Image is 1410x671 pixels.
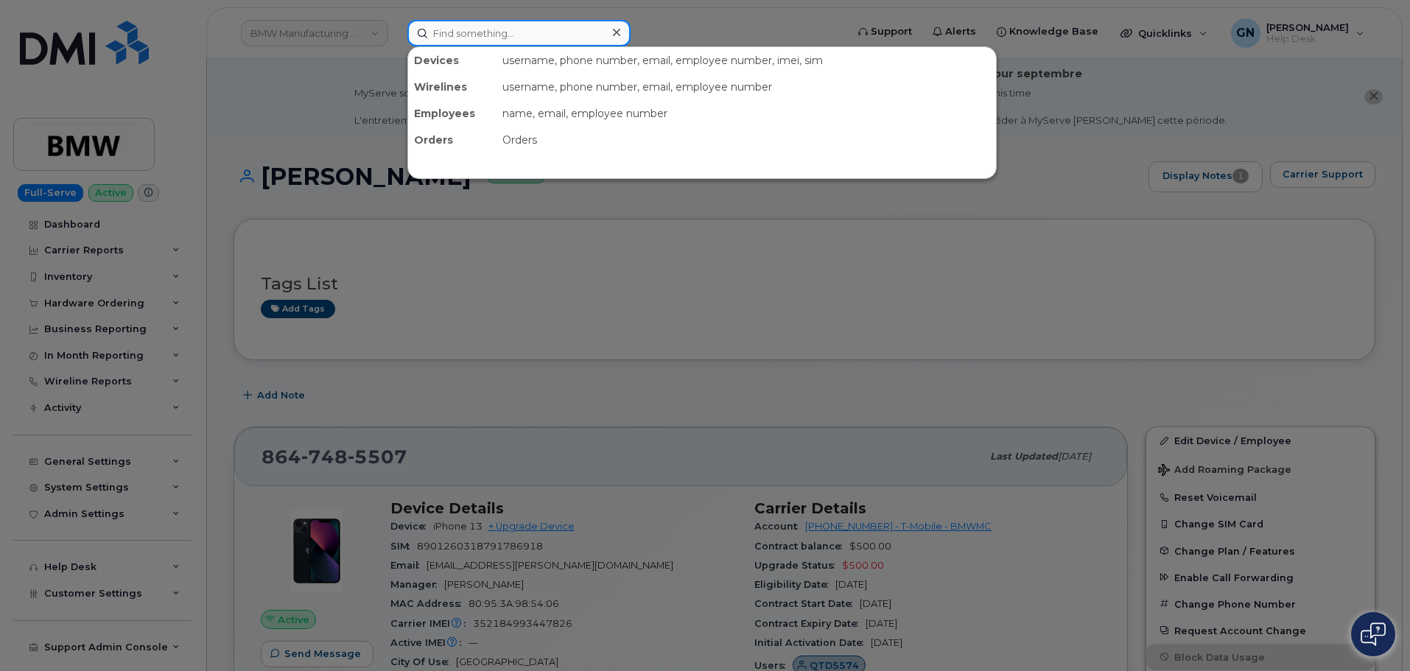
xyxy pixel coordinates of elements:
div: Orders [497,127,996,153]
div: Wirelines [408,74,497,100]
img: Open chat [1361,622,1386,646]
div: Orders [408,127,497,153]
div: username, phone number, email, employee number, imei, sim [497,47,996,74]
div: Employees [408,100,497,127]
div: name, email, employee number [497,100,996,127]
div: Devices [408,47,497,74]
div: username, phone number, email, employee number [497,74,996,100]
